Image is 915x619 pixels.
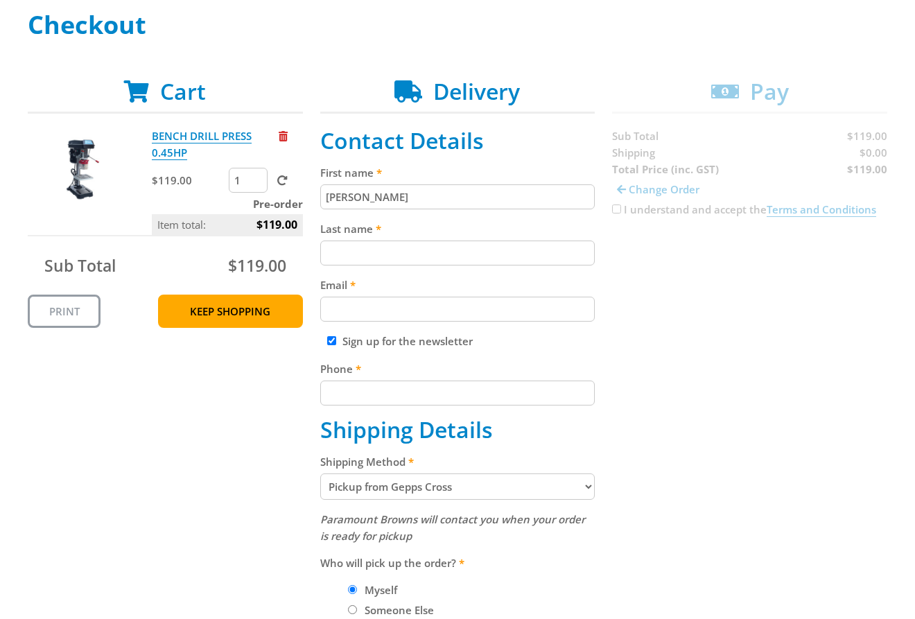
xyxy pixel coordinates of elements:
label: Phone [320,360,595,377]
em: Paramount Browns will contact you when your order is ready for pickup [320,512,585,543]
a: Keep Shopping [158,295,303,328]
label: First name [320,164,595,181]
a: BENCH DRILL PRESS 0.45HP [152,129,252,160]
span: Sub Total [44,254,116,277]
h1: Checkout [28,11,887,39]
p: Item total: [152,214,303,235]
a: Remove from cart [279,129,288,143]
input: Please enter your email address. [320,297,595,322]
label: Who will pick up the order? [320,555,595,571]
p: Pre-order [152,195,303,212]
p: $119.00 [152,172,226,189]
input: Please select who will pick up the order. [348,585,357,594]
h2: Shipping Details [320,417,595,443]
a: Print [28,295,101,328]
input: Please select who will pick up the order. [348,605,357,614]
img: BENCH DRILL PRESS 0.45HP [41,128,124,211]
label: Shipping Method [320,453,595,470]
label: Email [320,277,595,293]
span: $119.00 [256,214,297,235]
label: Sign up for the newsletter [342,334,473,348]
select: Please select a shipping method. [320,473,595,500]
span: Cart [160,76,206,106]
label: Myself [360,578,402,602]
input: Please enter your last name. [320,241,595,265]
input: Please enter your telephone number. [320,381,595,406]
label: Last name [320,220,595,237]
span: $119.00 [228,254,286,277]
span: Delivery [433,76,520,106]
h2: Contact Details [320,128,595,154]
input: Please enter your first name. [320,184,595,209]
